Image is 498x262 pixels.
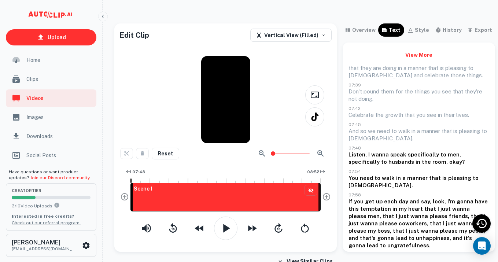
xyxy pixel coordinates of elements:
div: Videos [6,89,96,107]
span: doing. [358,96,373,102]
span: please [440,228,458,234]
span: see [427,112,436,118]
span: Have questions or want product updates? [9,169,91,180]
p: 07:54 [348,169,489,174]
span: in [438,112,442,118]
button: text [378,23,405,37]
span: heart [408,206,423,212]
span: in [412,128,416,134]
button: View More [348,48,489,62]
a: Home [6,51,96,69]
span: Downloads [26,132,92,140]
span: I'm [447,198,455,204]
span: that [442,128,452,134]
span: friends, [449,213,469,219]
a: Upload [6,29,96,45]
span: pleasing [448,175,471,181]
button: Choose the default mode in which all your clips are displayed and formatted [250,29,332,42]
span: gonna [377,235,394,241]
span: is [442,175,447,181]
p: 07:42 [348,106,489,111]
span: that [348,65,359,71]
span: walk [398,128,410,134]
span: things [414,88,430,95]
p: 07:45 [348,122,489,128]
div: Add Outro [322,192,331,204]
span: to [473,175,479,181]
span: you [431,88,440,95]
span: okay? [449,159,465,165]
span: Images [26,113,92,121]
span: coworkers, [399,220,428,226]
span: say, [421,198,431,204]
span: manner [421,128,440,134]
p: Interested in free credits? [12,213,91,219]
div: history [443,26,462,34]
span: my [459,228,467,234]
span: need [377,128,390,134]
span: men, [368,213,381,219]
span: my [399,206,407,212]
span: look, [433,198,446,204]
span: wanna [452,206,470,212]
span: speak [390,151,406,158]
h6: [PERSON_NAME] [12,240,78,246]
span: walk [382,175,395,181]
p: 07:58 [348,192,489,198]
span: and [410,198,420,204]
span: pound [364,88,379,95]
span: get [365,198,375,204]
span: husbands [388,159,414,165]
span: that [393,228,405,234]
span: Don't [348,88,362,95]
span: the [422,159,431,165]
span: to [482,128,487,134]
span: to [381,159,387,165]
span: men, [448,151,461,158]
div: overview [352,26,376,34]
span: that [424,206,436,212]
h5: Edit Clip [119,30,149,41]
span: celebrate [424,72,449,78]
span: things. [466,72,483,78]
span: wanna [421,228,438,234]
span: that [453,88,463,95]
span: we [368,128,376,134]
span: to [468,65,473,71]
span: to [440,151,446,158]
a: Clips [6,70,96,88]
span: them [381,88,394,95]
a: Social Posts [6,147,96,164]
span: just [440,206,451,212]
span: wanna [360,220,378,226]
span: in [392,206,397,212]
span: lead [395,235,407,241]
span: a [403,65,406,71]
button: Reset Clip to Original Settings [152,148,179,159]
span: in [416,159,420,165]
span: is [440,65,444,71]
p: 07:39 [348,82,489,88]
span: I [368,151,370,158]
span: specifically [408,151,439,158]
p: [EMAIL_ADDRESS][DOMAIN_NAME] [12,246,78,252]
button: TikTok Preview [305,107,324,126]
span: room, [432,159,448,165]
span: they [360,65,372,71]
div: style [415,26,429,34]
span: a [402,175,406,181]
span: for [395,88,403,95]
span: creator Tier [12,189,91,193]
span: is [453,128,457,134]
span: this [348,206,359,212]
span: I [438,206,439,212]
div: Recent Activity [472,214,491,233]
button: [PERSON_NAME][EMAIL_ADDRESS][DOMAIN_NAME] [6,234,96,257]
a: Join our Discord community. [30,175,91,180]
span: I [396,213,397,219]
span: pleasing [459,128,480,134]
span: boss, [377,228,391,234]
span: And [348,128,359,134]
span: Listen, [348,151,367,158]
